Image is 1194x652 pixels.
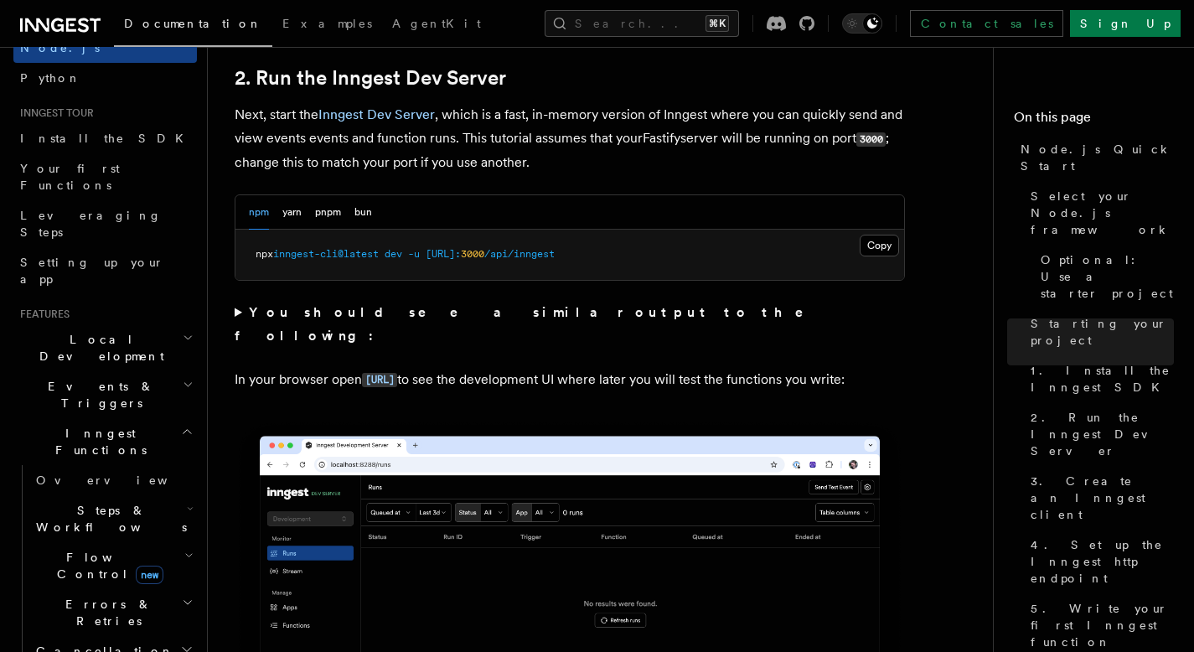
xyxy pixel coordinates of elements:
[136,566,163,584] span: new
[13,200,197,247] a: Leveraging Steps
[282,195,302,230] button: yarn
[545,10,739,37] button: Search...⌘K
[20,256,164,286] span: Setting up your app
[362,371,397,387] a: [URL]
[1024,308,1174,355] a: Starting your project
[1031,473,1174,523] span: 3. Create an Inngest client
[362,373,397,387] code: [URL]
[426,248,461,260] span: [URL]:
[114,5,272,47] a: Documentation
[13,153,197,200] a: Your first Functions
[315,195,341,230] button: pnpm
[13,371,197,418] button: Events & Triggers
[1021,141,1174,174] span: Node.js Quick Start
[29,549,184,582] span: Flow Control
[29,542,197,589] button: Flow Controlnew
[318,106,435,122] a: Inngest Dev Server
[910,10,1063,37] a: Contact sales
[1024,181,1174,245] a: Select your Node.js framework
[1034,245,1174,308] a: Optional: Use a starter project
[13,33,197,63] a: Node.js
[13,123,197,153] a: Install the SDK
[860,235,899,256] button: Copy
[484,248,555,260] span: /api/inngest
[13,63,197,93] a: Python
[13,324,197,371] button: Local Development
[13,418,197,465] button: Inngest Functions
[706,15,729,32] kbd: ⌘K
[20,71,81,85] span: Python
[13,378,183,411] span: Events & Triggers
[1031,409,1174,459] span: 2. Run the Inngest Dev Server
[1014,107,1174,134] h4: On this page
[29,596,182,629] span: Errors & Retries
[1031,600,1174,650] span: 5. Write your first Inngest function
[20,132,194,145] span: Install the SDK
[235,66,506,90] a: 2. Run the Inngest Dev Server
[408,248,420,260] span: -u
[1070,10,1181,37] a: Sign Up
[256,248,273,260] span: npx
[282,17,372,30] span: Examples
[1024,466,1174,530] a: 3. Create an Inngest client
[1031,315,1174,349] span: Starting your project
[273,248,379,260] span: inngest-cli@latest
[124,17,262,30] span: Documentation
[235,368,905,392] p: In your browser open to see the development UI where later you will test the functions you write:
[13,247,197,294] a: Setting up your app
[29,465,197,495] a: Overview
[20,41,100,54] span: Node.js
[382,5,491,45] a: AgentKit
[1024,355,1174,402] a: 1. Install the Inngest SDK
[842,13,882,34] button: Toggle dark mode
[20,162,120,192] span: Your first Functions
[1031,536,1174,587] span: 4. Set up the Inngest http endpoint
[1014,134,1174,181] a: Node.js Quick Start
[249,195,269,230] button: npm
[1024,402,1174,466] a: 2. Run the Inngest Dev Server
[392,17,481,30] span: AgentKit
[13,308,70,321] span: Features
[13,106,94,120] span: Inngest tour
[29,495,197,542] button: Steps & Workflows
[13,425,181,458] span: Inngest Functions
[29,502,187,536] span: Steps & Workflows
[235,103,905,174] p: Next, start the , which is a fast, in-memory version of Inngest where you can quickly send and vi...
[354,195,372,230] button: bun
[20,209,162,239] span: Leveraging Steps
[385,248,402,260] span: dev
[13,331,183,365] span: Local Development
[1041,251,1174,302] span: Optional: Use a starter project
[856,132,886,147] code: 3000
[1024,530,1174,593] a: 4. Set up the Inngest http endpoint
[235,304,827,344] strong: You should see a similar output to the following:
[29,589,197,636] button: Errors & Retries
[235,301,905,348] summary: You should see a similar output to the following:
[36,473,209,487] span: Overview
[461,248,484,260] span: 3000
[272,5,382,45] a: Examples
[1031,188,1174,238] span: Select your Node.js framework
[1031,362,1174,396] span: 1. Install the Inngest SDK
